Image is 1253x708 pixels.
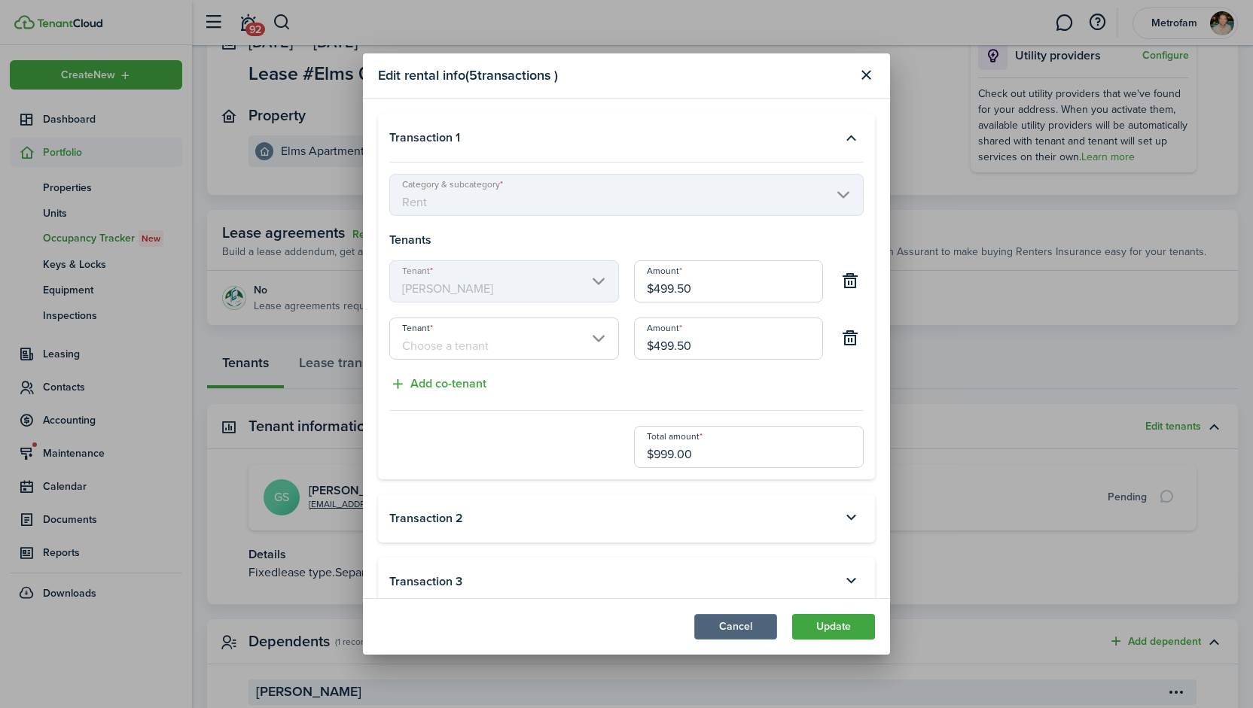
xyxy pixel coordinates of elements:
h4: Transaction 2 [389,509,463,527]
input: 0.00 [634,318,823,360]
button: Update [792,614,875,640]
h4: Tenants [389,231,864,249]
input: 0.00 [634,260,823,302]
button: Toggle accordion [838,506,864,531]
button: Toggle accordion [838,125,864,150]
accordion-content: Toggle accordion [389,162,864,468]
input: 0.00 [634,426,864,468]
button: Add co-tenant [389,375,486,394]
button: Cancel [694,614,777,640]
input: Choose a tenant [389,318,619,360]
button: Remove tenant [838,269,864,294]
button: Remove tenant [838,326,864,351]
button: Toggle accordion [838,569,864,594]
modal-title: Edit rental info ( 5 transactions ) [378,61,849,90]
h4: Transaction 3 [389,573,462,591]
h4: Transaction 1 [389,129,460,147]
button: Close modal [853,62,879,88]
